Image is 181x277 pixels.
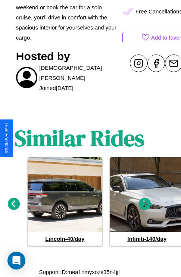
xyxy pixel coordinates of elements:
[15,123,144,153] h1: Similar Rides
[28,232,102,246] h4: Lincoln - 40 /day
[4,123,9,153] div: Give Feedback
[39,267,120,277] p: Support ID: mea1nmyxozs35n4jjl
[39,83,73,93] p: Joined [DATE]
[16,50,119,63] h3: Hosted by
[39,63,119,83] p: [DEMOGRAPHIC_DATA] [PERSON_NAME]
[7,252,25,270] div: Open Intercom Messenger
[28,157,102,246] a: Lincoln-40/day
